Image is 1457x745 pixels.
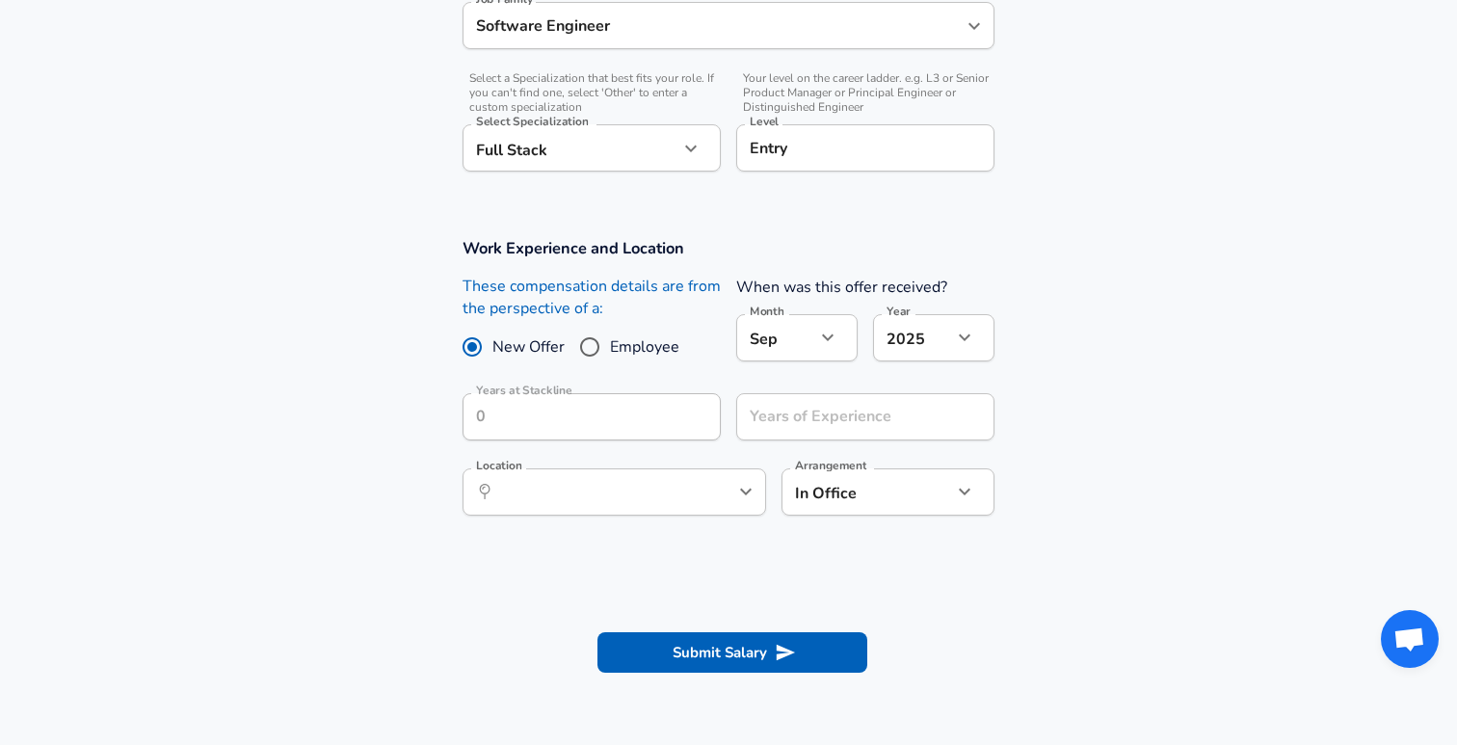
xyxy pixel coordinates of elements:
[463,393,678,440] input: 0
[750,306,783,317] label: Month
[736,71,994,115] span: Your level on the career ladder. e.g. L3 or Senior Product Manager or Principal Engineer or Disti...
[463,71,721,115] span: Select a Specialization that best fits your role. If you can't find one, select 'Other' to enter ...
[476,116,588,127] label: Select Specialization
[736,277,947,298] label: When was this offer received?
[873,314,952,361] div: 2025
[1381,610,1439,668] div: Open chat
[463,237,994,259] h3: Work Experience and Location
[736,314,815,361] div: Sep
[492,335,565,359] span: New Offer
[610,335,679,359] span: Employee
[476,385,572,396] label: Years at Stackline
[463,124,678,172] div: Full Stack
[795,460,866,471] label: Arrangement
[597,632,867,673] button: Submit Salary
[887,306,911,317] label: Year
[750,116,779,127] label: Level
[732,478,759,505] button: Open
[476,460,521,471] label: Location
[736,393,952,440] input: 7
[961,13,988,40] button: Open
[471,11,957,40] input: Software Engineer
[781,468,923,516] div: In Office
[463,276,721,320] label: These compensation details are from the perspective of a:
[745,133,986,163] input: L3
